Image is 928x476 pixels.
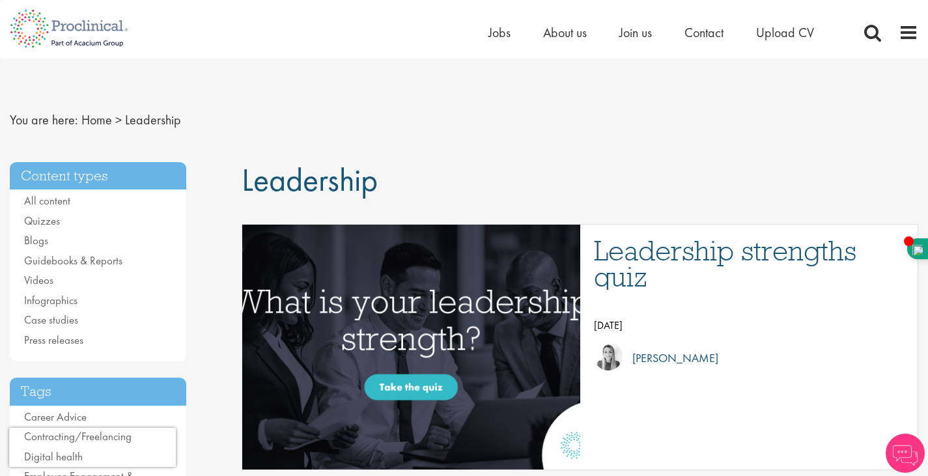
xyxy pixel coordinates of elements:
span: Leadership [242,159,378,201]
a: Jobs [488,24,511,41]
a: Contact [684,24,724,41]
a: Guidebooks & Reports [24,253,122,268]
a: Videos [24,273,53,287]
img: Hannah Burke [594,342,623,371]
p: [DATE] [594,316,905,335]
h3: Content types [10,162,186,190]
h3: Tags [10,378,186,406]
a: Hannah Burke [PERSON_NAME] [594,342,905,374]
span: Leadership [125,111,181,128]
a: Blogs [24,233,48,247]
a: Quizzes [24,214,60,228]
a: Career Advice [24,410,87,424]
a: Upload CV [756,24,814,41]
a: Case studies [24,313,78,327]
a: breadcrumb link [81,111,112,128]
a: All content [24,193,70,208]
a: About us [543,24,587,41]
p: [PERSON_NAME] [623,348,718,368]
a: Join us [619,24,652,41]
iframe: reCAPTCHA [9,428,176,467]
a: Leadership strengths quiz [594,238,905,290]
a: Infographics [24,293,77,307]
a: Press releases [24,333,83,347]
a: Link to a post [242,225,580,469]
span: You are here: [10,111,78,128]
img: Chatbot [886,434,925,473]
span: > [115,111,122,128]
